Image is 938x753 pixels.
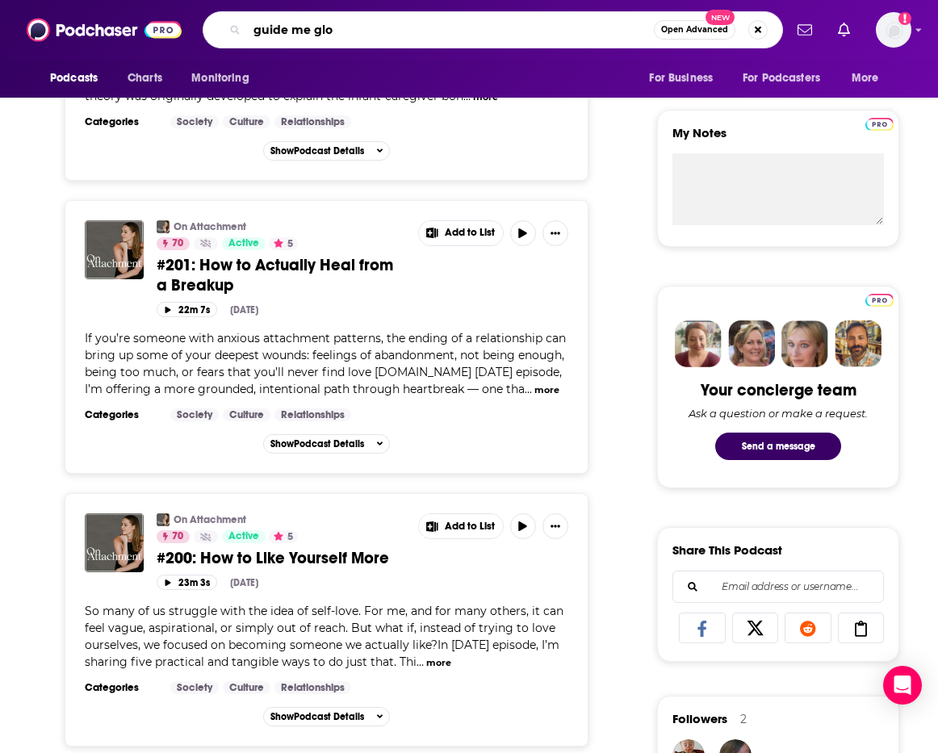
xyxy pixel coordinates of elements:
a: Pro website [865,115,894,131]
button: Show More Button [419,514,503,538]
span: 70 [172,236,183,252]
button: more [426,656,451,670]
span: Active [228,529,259,545]
button: ShowPodcast Details [263,434,391,454]
a: Society [170,115,219,128]
h3: Categories [85,408,157,421]
img: On Attachment [157,513,170,526]
a: 70 [157,530,190,543]
img: #200: How to Like Yourself More [85,513,144,572]
h3: Categories [85,681,157,694]
img: Jon Profile [835,320,881,367]
span: ... [525,382,532,396]
button: more [534,383,559,397]
img: Jules Profile [781,320,828,367]
span: Followers [672,711,727,726]
span: For Business [649,67,713,90]
button: open menu [39,63,119,94]
span: Add to List [445,227,495,239]
a: Charts [117,63,172,94]
div: [DATE] [230,304,258,316]
span: Add to List [445,521,495,533]
img: Podchaser - Follow, Share and Rate Podcasts [27,15,182,45]
div: Your concierge team [701,380,856,400]
a: Share on Reddit [785,613,831,643]
button: Open AdvancedNew [654,20,735,40]
a: Show notifications dropdown [791,16,819,44]
img: #201: How to Actually Heal from a Breakup [85,220,144,279]
a: Culture [223,408,270,421]
a: Culture [223,681,270,694]
button: open menu [638,63,733,94]
a: Share on Facebook [679,613,726,643]
button: Show profile menu [876,12,911,48]
span: Charts [128,67,162,90]
input: Search podcasts, credits, & more... [247,17,654,43]
a: Active [222,237,266,250]
a: Relationships [274,115,351,128]
a: #200: How to Like Yourself More [157,548,407,568]
button: open menu [180,63,270,94]
button: Show More Button [542,220,568,246]
label: My Notes [672,125,884,153]
a: Relationships [274,681,351,694]
button: Show More Button [419,221,503,245]
img: Podchaser Pro [865,118,894,131]
button: 5 [269,530,298,543]
a: Share on X/Twitter [732,613,779,643]
button: open menu [732,63,844,94]
span: So many of us struggle with the idea of self-love. For me, and for many others, it can feel vague... [85,604,563,669]
a: Culture [223,115,270,128]
img: Sydney Profile [675,320,722,367]
img: User Profile [876,12,911,48]
button: Show More Button [542,513,568,539]
span: If you’re someone with anxious attachment patterns, the ending of a relationship can bring up som... [85,331,566,396]
button: ShowPodcast Details [263,707,391,726]
span: ... [417,655,424,669]
div: Search followers [672,571,884,603]
span: Show Podcast Details [270,145,364,157]
button: open menu [840,63,899,94]
div: 2 [740,712,747,726]
span: For Podcasters [743,67,820,90]
button: Send a message [715,433,841,460]
span: Logged in as sarahhallprinc [876,12,911,48]
span: Podcasts [50,67,98,90]
div: Open Intercom Messenger [883,666,922,705]
a: Relationships [274,408,351,421]
button: 23m 3s [157,575,217,590]
div: Search podcasts, credits, & more... [203,11,783,48]
a: Pro website [865,291,894,307]
a: Society [170,681,219,694]
h3: Categories [85,115,157,128]
span: ... [463,89,471,103]
span: 70 [172,529,183,545]
div: [DATE] [230,577,258,588]
button: ShowPodcast Details [263,141,391,161]
span: Show Podcast Details [270,438,364,450]
img: Podchaser Pro [865,294,894,307]
a: #201: How to Actually Heal from a Breakup [157,255,407,295]
img: Barbara Profile [728,320,775,367]
span: More [852,67,879,90]
span: Active [228,236,259,252]
a: On Attachment [174,220,246,233]
img: On Attachment [157,220,170,233]
span: We don’t often talk about how attachment dynamics play out in friendships — but if you’ve ever fe... [85,38,563,103]
h3: Share This Podcast [672,542,782,558]
div: Ask a question or make a request. [689,407,868,420]
span: Monitoring [191,67,249,90]
a: Show notifications dropdown [831,16,856,44]
span: #201: How to Actually Heal from a Breakup [157,255,393,295]
span: Open Advanced [661,26,728,34]
a: Society [170,408,219,421]
a: 70 [157,237,190,250]
span: #200: How to Like Yourself More [157,548,389,568]
input: Email address or username... [686,571,870,602]
a: Active [222,530,266,543]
